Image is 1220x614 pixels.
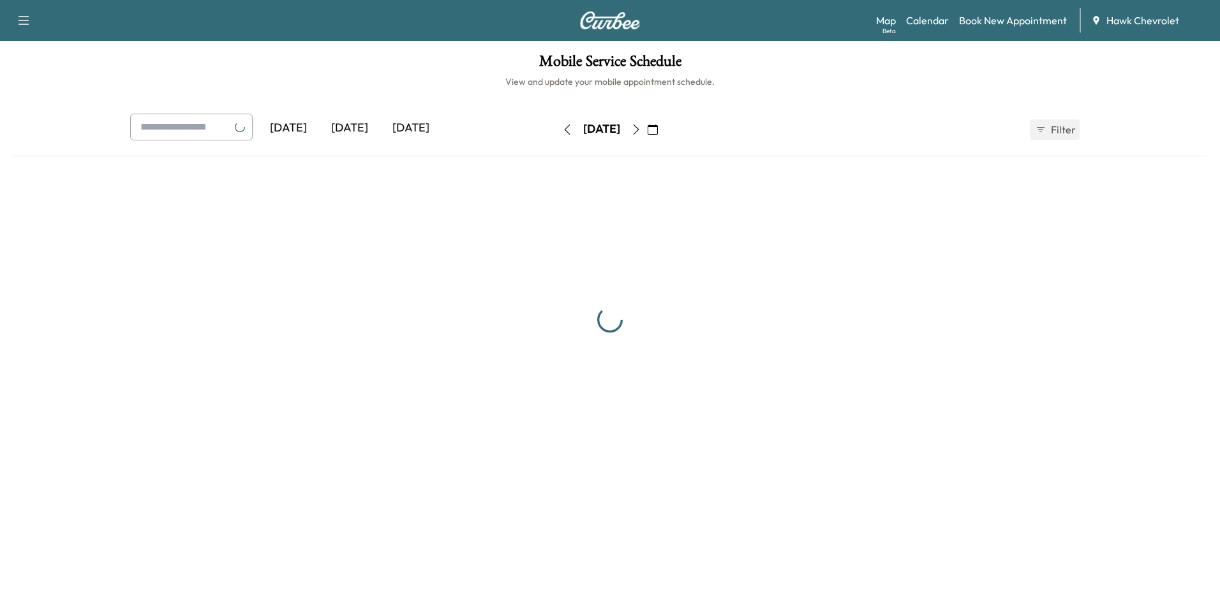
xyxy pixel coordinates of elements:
h1: Mobile Service Schedule [13,54,1207,75]
span: Hawk Chevrolet [1106,13,1179,28]
a: Book New Appointment [959,13,1067,28]
a: MapBeta [876,13,896,28]
div: Beta [882,26,896,36]
div: [DATE] [319,114,380,143]
div: [DATE] [258,114,319,143]
img: Curbee Logo [579,11,641,29]
h6: View and update your mobile appointment schedule. [13,75,1207,88]
a: Calendar [906,13,949,28]
button: Filter [1030,119,1080,140]
div: [DATE] [583,121,620,137]
div: [DATE] [380,114,442,143]
span: Filter [1051,122,1074,137]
